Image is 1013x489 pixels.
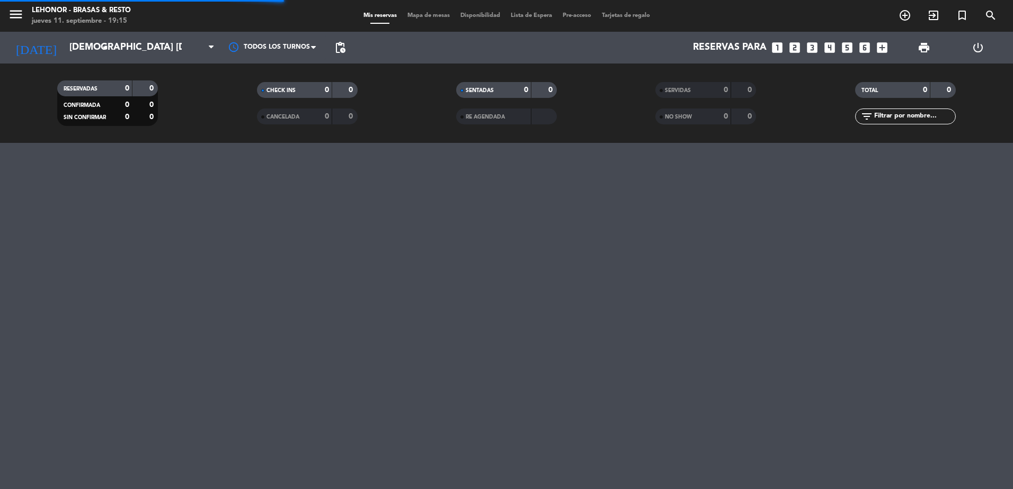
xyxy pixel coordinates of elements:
i: add_box [875,41,889,55]
i: exit_to_app [927,9,940,22]
i: menu [8,6,24,22]
span: SERVIDAS [665,88,691,93]
span: SIN CONFIRMAR [64,115,106,120]
i: looks_two [788,41,802,55]
strong: 0 [548,86,555,94]
strong: 0 [724,113,728,120]
i: search [984,9,997,22]
strong: 0 [125,85,129,92]
i: filter_list [860,110,873,123]
i: looks_one [770,41,784,55]
strong: 0 [125,101,129,108]
span: RE AGENDADA [466,114,505,120]
strong: 0 [748,113,754,120]
strong: 0 [524,86,528,94]
strong: 0 [325,86,329,94]
span: Disponibilidad [455,13,505,19]
button: menu [8,6,24,26]
span: CONFIRMADA [64,103,100,108]
strong: 0 [325,113,329,120]
strong: 0 [149,113,156,121]
strong: 0 [125,113,129,121]
div: Lehonor - Brasas & Resto [32,5,131,16]
span: Reservas para [693,42,767,53]
input: Filtrar por nombre... [873,111,955,122]
i: looks_4 [823,41,837,55]
i: looks_6 [858,41,872,55]
strong: 0 [947,86,953,94]
strong: 0 [349,86,355,94]
span: SENTADAS [466,88,494,93]
strong: 0 [923,86,927,94]
i: power_settings_new [972,41,984,54]
i: looks_3 [805,41,819,55]
strong: 0 [149,85,156,92]
span: NO SHOW [665,114,692,120]
strong: 0 [349,113,355,120]
div: jueves 11. septiembre - 19:15 [32,16,131,26]
span: CHECK INS [266,88,296,93]
span: Mis reservas [358,13,402,19]
span: TOTAL [861,88,878,93]
span: Tarjetas de regalo [597,13,655,19]
span: CANCELADA [266,114,299,120]
span: print [918,41,930,54]
div: LOG OUT [951,32,1005,64]
i: looks_5 [840,41,854,55]
i: [DATE] [8,36,64,59]
strong: 0 [748,86,754,94]
span: Lista de Espera [505,13,557,19]
i: add_circle_outline [899,9,911,22]
strong: 0 [149,101,156,108]
span: Mapa de mesas [402,13,455,19]
span: pending_actions [334,41,346,54]
span: RESERVADAS [64,86,97,92]
i: turned_in_not [956,9,968,22]
i: arrow_drop_down [99,41,111,54]
strong: 0 [724,86,728,94]
span: Pre-acceso [557,13,597,19]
